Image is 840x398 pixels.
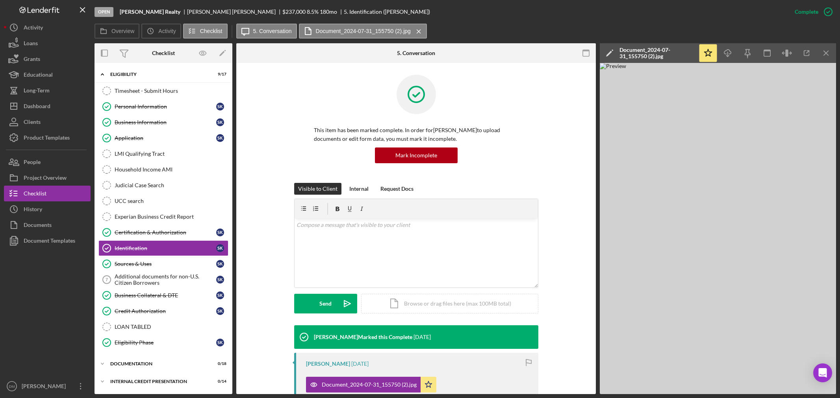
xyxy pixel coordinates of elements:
[24,154,41,172] div: People
[216,244,224,252] div: S K
[212,361,226,366] div: 0 / 18
[314,334,412,340] div: [PERSON_NAME] Marked this Complete
[380,183,414,195] div: Request Docs
[98,99,228,114] a: Personal InformationSK
[4,98,91,114] button: Dashboard
[212,72,226,77] div: 9 / 17
[212,379,226,384] div: 0 / 14
[24,170,67,188] div: Project Overview
[306,377,436,392] button: Document_2024-07-31_155750 (2).jpg
[316,28,411,34] label: Document_2024-07-31_155750 (2).jpg
[24,83,50,100] div: Long-Term
[344,9,430,15] div: 5. Identification ([PERSON_NAME])
[111,28,134,34] label: Overview
[24,51,40,69] div: Grants
[115,88,228,94] div: Timesheet - Submit Hours
[115,324,228,330] div: LOAN TABLED
[600,63,836,394] img: Preview
[216,228,224,236] div: S K
[4,186,91,201] button: Checklist
[216,276,224,284] div: S K
[298,183,337,195] div: Visible to Client
[4,154,91,170] button: People
[299,24,427,39] button: Document_2024-07-31_155750 (2).jpg
[98,287,228,303] a: Business Collateral & DTESK
[216,260,224,268] div: S K
[4,378,91,394] button: DM[PERSON_NAME]
[345,183,373,195] button: Internal
[115,308,216,314] div: Credit Authorization
[115,151,228,157] div: LMI Qualifying Tract
[4,20,91,35] a: Activity
[24,186,46,203] div: Checklist
[307,9,319,15] div: 8.5 %
[98,83,228,99] a: Timesheet - Submit Hours
[110,361,207,366] div: documentation
[120,9,180,15] b: [PERSON_NAME] Realty
[4,114,91,130] a: Clients
[351,361,369,367] time: 2025-01-21 22:57
[98,256,228,272] a: Sources & UsesSK
[294,294,357,313] button: Send
[395,147,437,163] div: Mark Incomplete
[24,20,43,37] div: Activity
[4,201,91,217] button: History
[4,51,91,67] button: Grants
[98,162,228,177] a: Household Income AMI
[98,335,228,350] a: Eligibility PhaseSK
[9,384,15,389] text: DM
[158,28,176,34] label: Activity
[4,217,91,233] button: Documents
[795,4,818,20] div: Complete
[152,50,175,56] div: Checklist
[98,240,228,256] a: IdentificationSK
[320,9,337,15] div: 180 mo
[24,98,50,116] div: Dashboard
[322,381,417,388] div: Document_2024-07-31_155750 (2).jpg
[20,378,71,396] div: [PERSON_NAME]
[98,177,228,193] a: Judicial Case Search
[115,198,228,204] div: UCC search
[115,245,216,251] div: Identification
[187,9,282,15] div: [PERSON_NAME] [PERSON_NAME]
[414,334,431,340] time: 2025-01-23 15:47
[24,130,70,147] div: Product Templates
[98,114,228,130] a: Business InformationSK
[115,229,216,236] div: Certification & Authorization
[619,47,694,59] div: Document_2024-07-31_155750 (2).jpg
[294,183,341,195] button: Visible to Client
[95,7,113,17] div: Open
[397,50,435,56] div: 5. Conversation
[115,339,216,346] div: Eligibility Phase
[4,67,91,83] button: Educational
[98,193,228,209] a: UCC search
[4,130,91,146] button: Product Templates
[349,183,369,195] div: Internal
[4,83,91,98] button: Long-Term
[4,233,91,249] button: Document Templates
[24,114,41,132] div: Clients
[141,24,181,39] button: Activity
[183,24,228,39] button: Checklist
[115,292,216,298] div: Business Collateral & DTE
[98,130,228,146] a: ApplicationSK
[4,35,91,51] button: Loans
[24,233,75,251] div: Document Templates
[98,303,228,319] a: Credit AuthorizationSK
[106,277,108,282] tspan: 7
[253,28,292,34] label: 5. Conversation
[4,170,91,186] button: Project Overview
[813,363,832,382] div: Open Intercom Messenger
